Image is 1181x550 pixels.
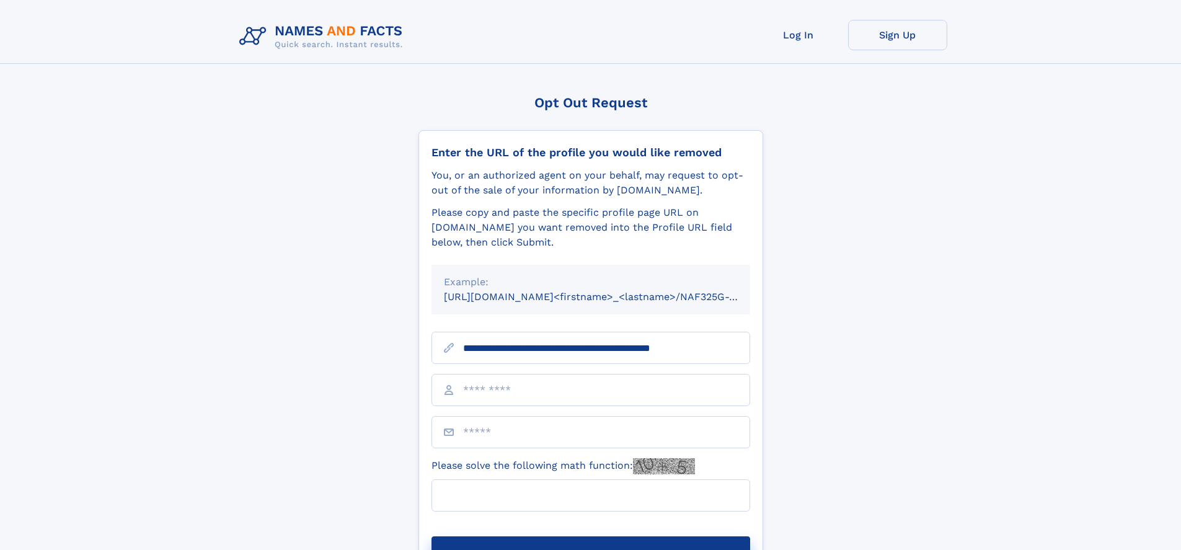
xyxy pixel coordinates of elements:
div: Opt Out Request [418,95,763,110]
a: Log In [749,20,848,50]
img: Logo Names and Facts [234,20,413,53]
div: You, or an authorized agent on your behalf, may request to opt-out of the sale of your informatio... [431,168,750,198]
div: Example: [444,275,738,290]
a: Sign Up [848,20,947,50]
small: [URL][DOMAIN_NAME]<firstname>_<lastname>/NAF325G-xxxxxxxx [444,291,774,303]
div: Enter the URL of the profile you would like removed [431,146,750,159]
label: Please solve the following math function: [431,458,695,474]
div: Please copy and paste the specific profile page URL on [DOMAIN_NAME] you want removed into the Pr... [431,205,750,250]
